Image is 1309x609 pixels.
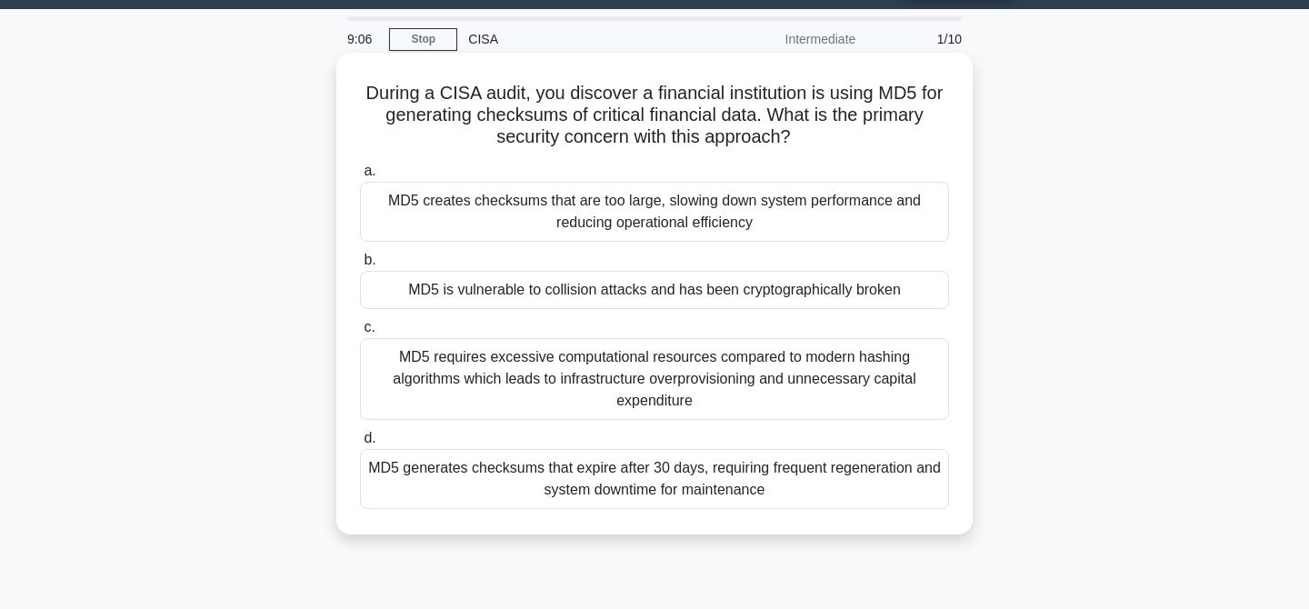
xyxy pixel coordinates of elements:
div: MD5 generates checksums that expire after 30 days, requiring frequent regeneration and system dow... [360,449,949,509]
div: 1/10 [866,21,973,57]
div: MD5 is vulnerable to collision attacks and has been cryptographically broken [360,271,949,309]
div: Intermediate [707,21,866,57]
div: 9:06 [336,21,389,57]
a: Stop [389,28,457,51]
div: MD5 creates checksums that are too large, slowing down system performance and reducing operationa... [360,182,949,242]
span: a. [364,163,375,178]
h5: During a CISA audit, you discover a financial institution is using MD5 for generating checksums o... [358,82,951,149]
span: c. [364,319,375,334]
span: b. [364,252,375,267]
div: CISA [457,21,707,57]
div: MD5 requires excessive computational resources compared to modern hashing algorithms which leads ... [360,338,949,420]
span: d. [364,430,375,445]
